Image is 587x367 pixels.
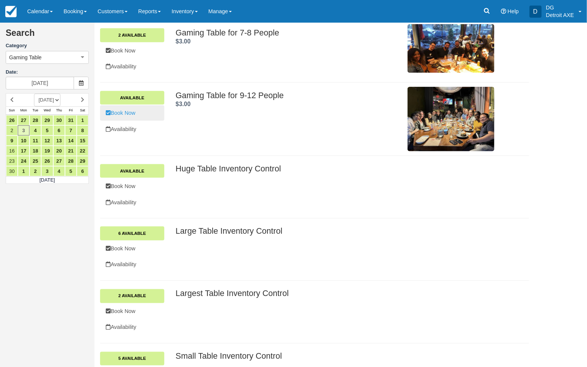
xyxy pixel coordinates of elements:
label: Category [6,42,89,49]
a: 3 [18,125,29,136]
th: Fri [65,106,77,115]
h2: Small Table Inventory Control [176,352,494,361]
a: Availability [100,59,164,74]
div: D [530,6,542,18]
a: 5 [41,125,53,136]
a: 18 [29,146,41,156]
a: 29 [41,115,53,125]
a: 17 [18,146,29,156]
a: 2 [29,166,41,176]
a: 8 [77,125,88,136]
a: 3 [41,166,53,176]
a: 26 [6,115,18,125]
a: 9 [6,136,18,146]
h2: Large Table Inventory Control [176,227,494,236]
a: 22 [77,146,88,156]
i: Help [501,9,506,14]
a: 27 [18,115,29,125]
span: Help [508,8,519,14]
a: Availability [100,195,164,210]
strong: Price: $3 [176,101,191,107]
p: DG [546,4,574,11]
img: M143-1 [408,24,494,73]
h2: Gaming Table for 7-8 People [176,28,388,37]
th: Tue [29,106,41,115]
a: 19 [41,146,53,156]
a: Book Now [100,304,164,319]
a: 1 [18,166,29,176]
th: Sun [6,106,18,115]
th: Wed [41,106,53,115]
a: 29 [77,156,88,166]
a: Availability [100,257,164,273]
a: 4 [53,166,65,176]
a: Available [100,91,164,105]
a: 6 [77,166,88,176]
th: Mon [18,106,29,115]
a: 28 [65,156,77,166]
a: Book Now [100,105,164,121]
a: 27 [53,156,65,166]
a: 6 [53,125,65,136]
span: $3.00 [176,38,191,45]
a: 2 Available [100,289,164,303]
a: 4 [29,125,41,136]
a: 25 [29,156,41,166]
a: 12 [41,136,53,146]
a: 23 [6,156,18,166]
th: Thu [53,106,65,115]
a: 7 [65,125,77,136]
th: Sat [77,106,88,115]
a: 31 [65,115,77,125]
a: Availability [100,320,164,335]
h2: Search [6,28,89,42]
a: Available [100,164,164,178]
a: 2 Available [100,28,164,42]
img: M182-1 [408,87,494,151]
a: 20 [53,146,65,156]
a: 5 Available [100,352,164,365]
span: $3.00 [176,101,191,107]
img: checkfront-main-nav-mini-logo.png [5,6,17,17]
a: Book Now [100,43,164,59]
a: 16 [6,146,18,156]
a: 14 [65,136,77,146]
a: 1 [77,115,88,125]
h2: Largest Table Inventory Control [176,289,494,298]
a: 24 [18,156,29,166]
h2: Gaming Table for 9-12 People [176,91,388,100]
label: Date: [6,69,89,76]
a: 26 [41,156,53,166]
a: Book Now [100,179,164,194]
td: [DATE] [6,176,89,184]
a: 30 [53,115,65,125]
a: 28 [29,115,41,125]
a: 21 [65,146,77,156]
strong: Price: $3 [176,38,191,45]
a: Book Now [100,241,164,257]
h2: Huge Table Inventory Control [176,164,494,173]
a: 30 [6,166,18,176]
a: 6 Available [100,227,164,240]
p: Detroit AXE [546,11,574,19]
button: Gaming Table [6,51,89,64]
a: 11 [29,136,41,146]
a: 15 [77,136,88,146]
a: 5 [65,166,77,176]
a: 13 [53,136,65,146]
a: Availability [100,122,164,137]
span: Gaming Table [9,54,42,61]
a: 10 [18,136,29,146]
a: 2 [6,125,18,136]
